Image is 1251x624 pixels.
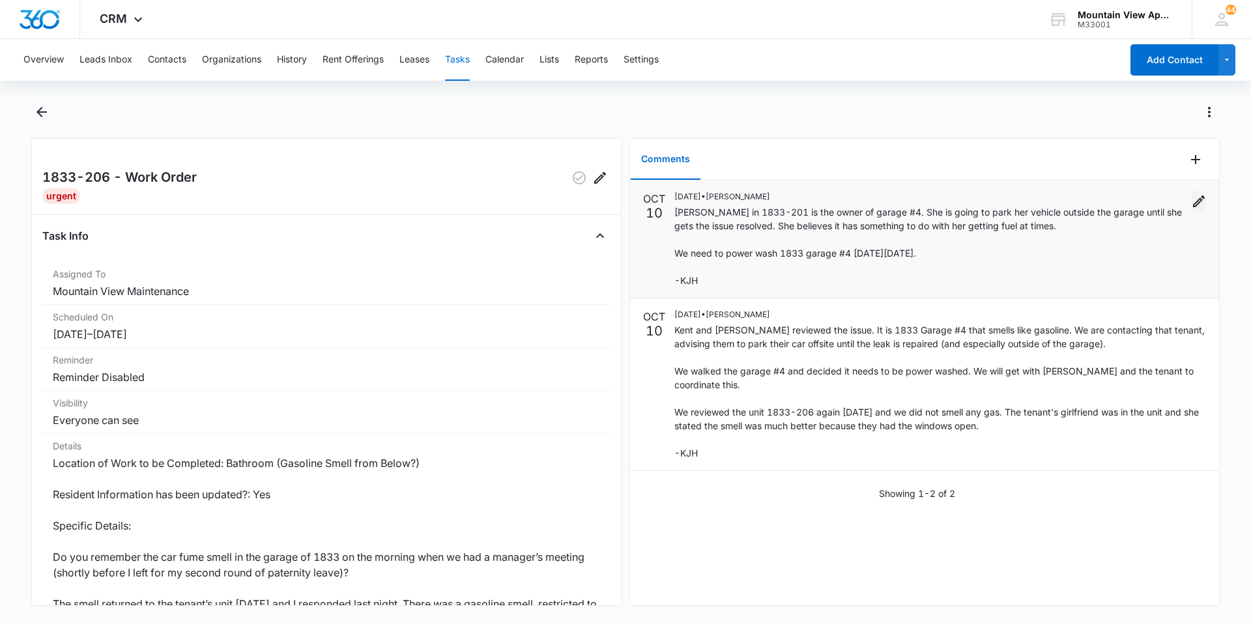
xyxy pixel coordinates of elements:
[42,262,611,305] div: Assigned ToMountain View Maintenance
[1226,5,1236,15] span: 44
[53,396,600,410] dt: Visibility
[42,348,611,391] div: ReminderReminder Disabled
[323,39,384,81] button: Rent Offerings
[590,225,611,246] button: Close
[53,283,600,299] dd: Mountain View Maintenance
[674,205,1183,287] p: [PERSON_NAME] in 1833-201 is the owner of garage #4. She is going to park her vehicle outside the...
[674,323,1206,460] p: Kent and [PERSON_NAME] reviewed the issue. It is 1833 Garage #4 that smells like gasoline. We are...
[1078,10,1173,20] div: account name
[399,39,429,81] button: Leases
[445,39,470,81] button: Tasks
[643,309,665,324] p: OCT
[31,102,51,122] button: Back
[1226,5,1236,15] div: notifications count
[79,39,132,81] button: Leads Inbox
[1192,191,1206,212] button: Edit
[485,39,524,81] button: Calendar
[202,39,261,81] button: Organizations
[53,412,600,428] dd: Everyone can see
[53,310,600,324] dt: Scheduled On
[1199,102,1220,122] button: Actions
[1130,44,1218,76] button: Add Contact
[1185,149,1206,170] button: Add Comment
[42,391,611,434] div: VisibilityEveryone can see
[53,267,600,281] dt: Assigned To
[42,305,611,348] div: Scheduled On[DATE]–[DATE]
[590,167,611,188] button: Edit
[148,39,186,81] button: Contacts
[646,206,663,220] p: 10
[53,353,600,367] dt: Reminder
[53,439,600,453] dt: Details
[643,191,665,206] p: OCT
[539,39,559,81] button: Lists
[42,188,80,204] div: Urgent
[674,191,1183,203] p: [DATE] • [PERSON_NAME]
[53,369,600,385] dd: Reminder Disabled
[42,228,89,244] h4: Task Info
[42,167,197,188] h2: 1833-206 - Work Order
[53,326,600,342] dd: [DATE] – [DATE]
[23,39,64,81] button: Overview
[100,12,127,25] span: CRM
[277,39,307,81] button: History
[624,39,659,81] button: Settings
[879,487,955,500] p: Showing 1-2 of 2
[646,324,663,337] p: 10
[674,309,1206,320] p: [DATE] • [PERSON_NAME]
[631,139,700,180] button: Comments
[575,39,608,81] button: Reports
[1078,20,1173,29] div: account id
